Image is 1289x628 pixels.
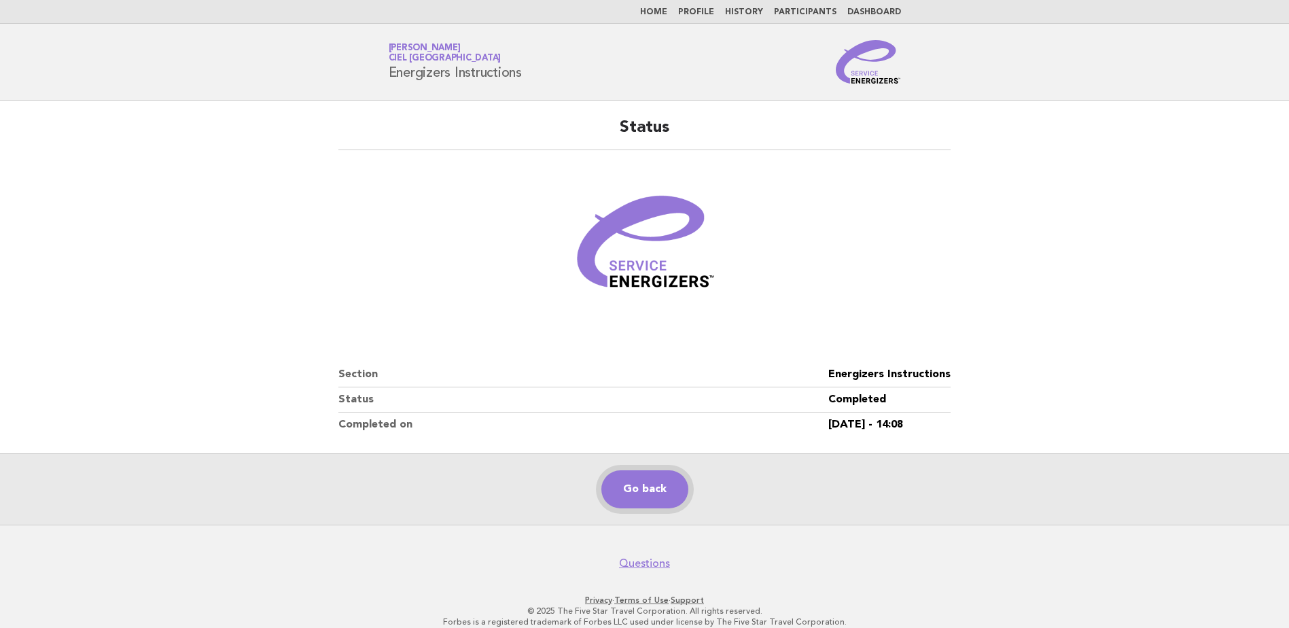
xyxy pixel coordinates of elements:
a: Profile [678,8,714,16]
a: Privacy [585,595,612,605]
dt: Status [338,387,828,413]
a: Dashboard [847,8,901,16]
a: Participants [774,8,836,16]
img: Service Energizers [836,40,901,84]
a: [PERSON_NAME]Ciel [GEOGRAPHIC_DATA] [389,43,501,63]
dd: Completed [828,387,951,413]
dt: Section [338,362,828,387]
p: © 2025 The Five Star Travel Corporation. All rights reserved. [229,606,1061,616]
span: Ciel [GEOGRAPHIC_DATA] [389,54,501,63]
a: Go back [601,470,688,508]
a: Support [671,595,704,605]
a: History [725,8,763,16]
a: Terms of Use [614,595,669,605]
a: Home [640,8,667,16]
img: Verified [563,167,726,330]
p: Forbes is a registered trademark of Forbes LLC used under license by The Five Star Travel Corpora... [229,616,1061,627]
dd: Energizers Instructions [828,362,951,387]
h2: Status [338,117,951,150]
h1: Energizers Instructions [389,44,522,80]
a: Questions [619,557,670,570]
dd: [DATE] - 14:08 [828,413,951,437]
dt: Completed on [338,413,828,437]
p: · · [229,595,1061,606]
